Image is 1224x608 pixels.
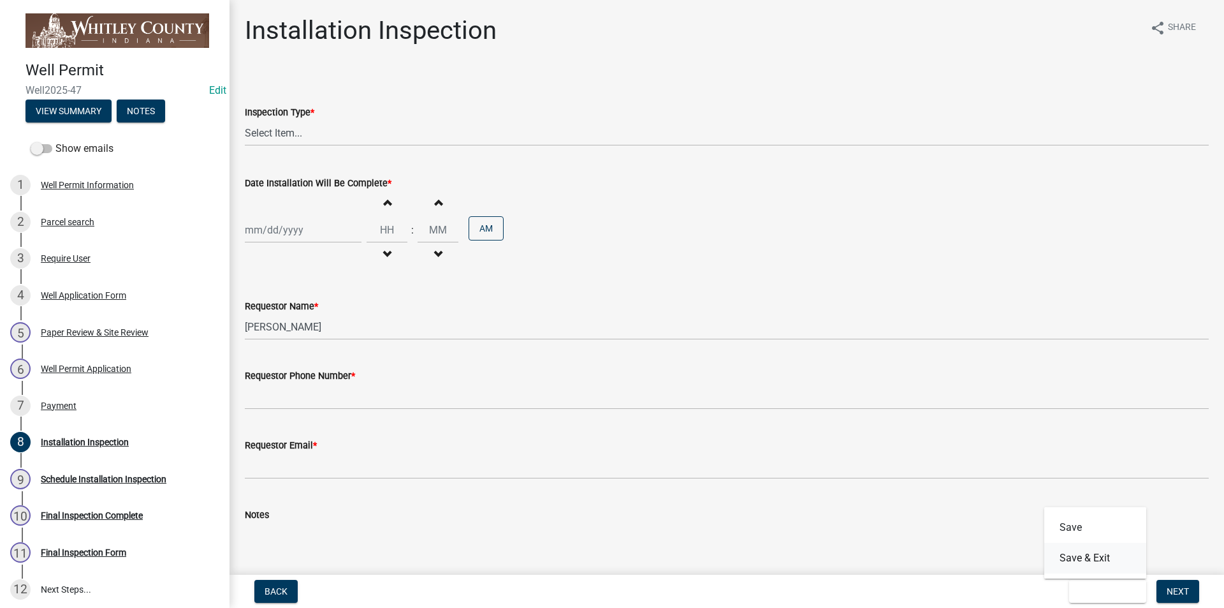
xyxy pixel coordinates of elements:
button: Next [1156,580,1199,603]
button: Save [1044,512,1146,543]
label: Requestor Name [245,302,318,311]
div: Payment [41,401,76,410]
span: Next [1167,586,1189,597]
wm-modal-confirm: Summary [25,107,112,117]
div: 7 [10,396,31,416]
div: Well Permit Information [41,181,134,189]
div: Require User [41,254,91,263]
wm-modal-confirm: Edit Application Number [209,84,226,96]
div: 5 [10,322,31,343]
button: Save & Exit [1044,543,1146,574]
label: Show emails [31,141,113,156]
div: 3 [10,248,31,269]
input: Hours [367,217,407,243]
button: shareShare [1140,15,1206,40]
img: Whitley County, Indiana [25,13,209,48]
input: mm/dd/yyyy [245,217,361,243]
label: Requestor Phone Number [245,372,355,381]
div: 2 [10,212,31,232]
span: Back [265,586,288,597]
div: Well Application Form [41,291,126,300]
button: Notes [117,100,165,122]
div: 12 [10,579,31,600]
div: Well Permit Application [41,364,131,373]
button: Back [254,580,298,603]
button: Save & Exit [1069,580,1146,603]
label: Date Installation Will Be Complete [245,179,391,188]
div: Final Inspection Form [41,548,126,557]
button: View Summary [25,100,112,122]
div: Installation Inspection [41,438,129,447]
div: : [407,223,418,238]
i: share [1150,20,1165,36]
div: 4 [10,285,31,306]
h4: Well Permit [25,61,219,80]
div: 8 [10,432,31,452]
div: 9 [10,469,31,489]
div: Save & Exit [1044,507,1146,579]
div: Schedule Installation Inspection [41,475,166,484]
a: Edit [209,84,226,96]
label: Requestor Email [245,441,317,450]
div: 1 [10,175,31,195]
div: Parcel search [41,218,94,226]
span: Share [1168,20,1196,36]
div: 6 [10,359,31,379]
input: Minutes [418,217,458,243]
button: AM [469,216,504,241]
wm-modal-confirm: Notes [117,107,165,117]
div: 11 [10,542,31,563]
label: Notes [245,511,269,520]
h1: Installation Inspection [245,15,497,46]
div: Final Inspection Complete [41,511,143,520]
div: 10 [10,505,31,526]
div: Paper Review & Site Review [41,328,149,337]
span: Save & Exit [1079,586,1128,597]
span: Well2025-47 [25,84,204,96]
label: Inspection Type [245,108,314,117]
